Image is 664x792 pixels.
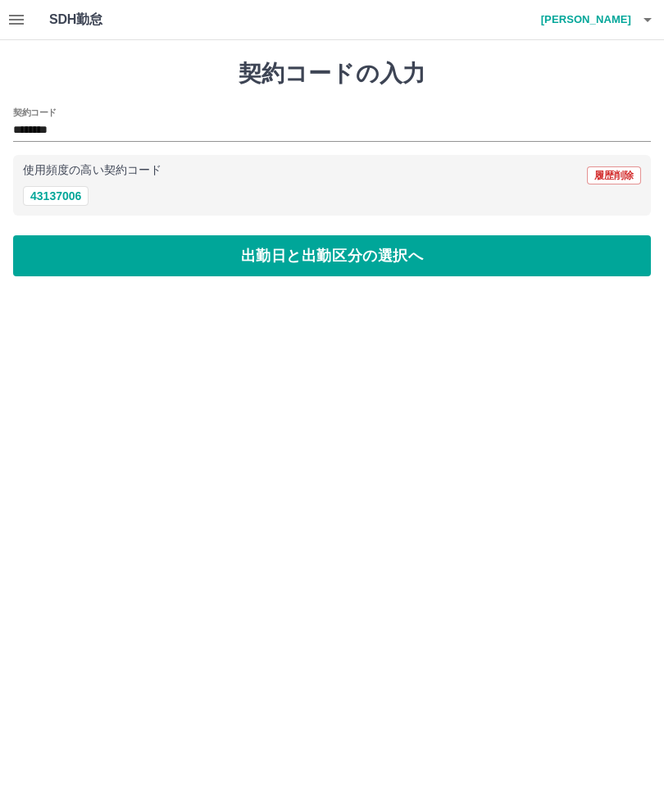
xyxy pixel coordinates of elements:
h1: 契約コードの入力 [13,60,651,88]
button: 出勤日と出勤区分の選択へ [13,235,651,276]
h2: 契約コード [13,106,57,119]
button: 履歴削除 [587,166,641,184]
button: 43137006 [23,186,89,206]
p: 使用頻度の高い契約コード [23,165,161,176]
